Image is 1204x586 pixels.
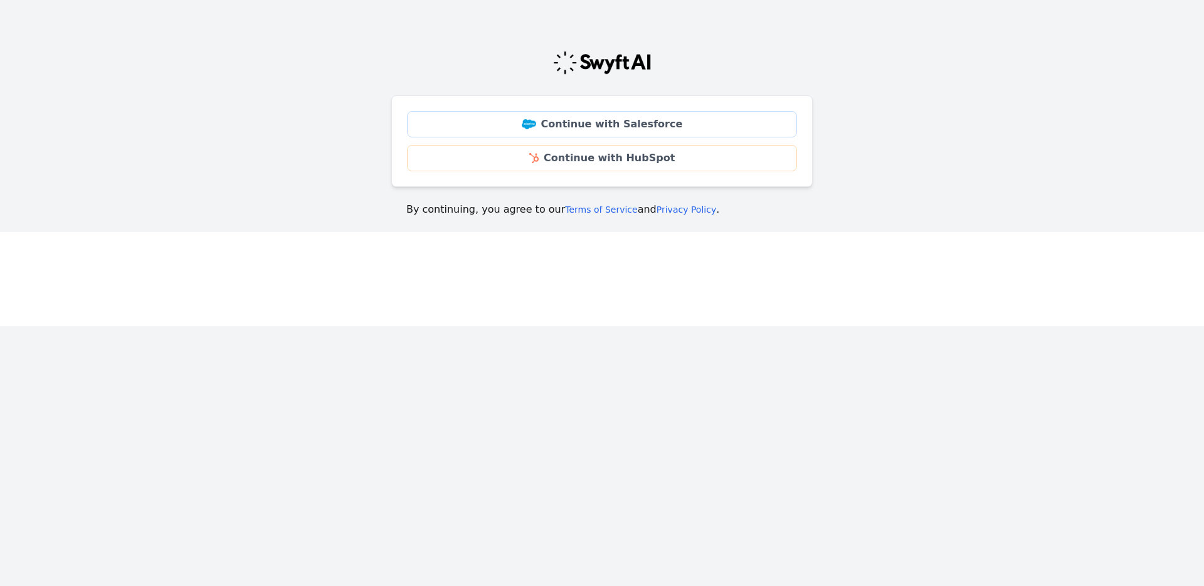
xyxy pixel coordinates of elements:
[657,205,716,215] a: Privacy Policy
[552,50,652,75] img: Swyft Logo
[529,153,539,163] img: HubSpot
[565,205,637,215] a: Terms of Service
[407,145,797,171] a: Continue with HubSpot
[522,119,536,129] img: Salesforce
[406,202,798,217] p: By continuing, you agree to our and .
[407,111,797,137] a: Continue with Salesforce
